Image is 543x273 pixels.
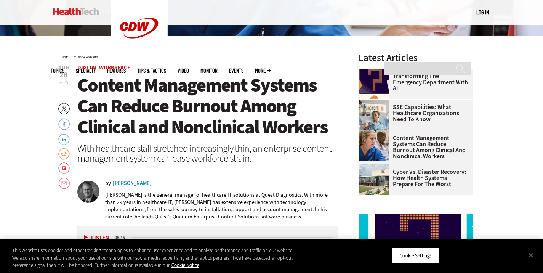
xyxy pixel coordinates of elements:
[359,130,389,161] img: nurses talk in front of desktop computer
[359,73,468,92] a: Transforming the Emergency Department with AI
[113,181,152,186] a: [PERSON_NAME]
[77,181,99,203] img: Jeff Lusby
[77,226,339,249] div: media player
[107,68,126,74] a: Features
[255,68,271,74] span: More
[200,68,218,74] a: MonITor
[359,164,389,195] img: University of Vermont Medical Center’s main campus
[105,191,339,220] p: [PERSON_NAME] is the general manager of healthcare IT solutions at Quest Diagnostics. With more t...
[359,169,468,187] a: Cyber vs. Disaster Recovery: How Health Systems Prepare for the Worst
[84,235,109,241] button: Listen
[359,164,393,170] a: University of Vermont Medical Center’s main campus
[111,50,168,58] a: CDW
[359,104,468,122] a: SSE Capabilities: What Healthcare Organizations Need to Know
[392,247,439,263] button: Cookie Settings
[171,262,199,268] a: More information about your privacy
[476,9,489,16] a: Log in
[12,247,299,269] div: This website uses cookies and other tracking technologies to enhance user experience and to analy...
[53,8,99,15] img: Home
[178,68,189,74] a: Video
[476,8,489,16] div: User menu
[51,68,64,74] span: Topics
[359,100,389,130] img: Doctor speaking with patient
[359,135,468,159] a: Content Management Systems Can Reduce Burnout Among Clinical and Nonclinical Workers
[229,68,243,74] a: Events
[105,181,111,186] span: by
[522,247,539,263] button: Close
[137,68,166,74] a: Tips & Tactics
[359,69,389,99] img: illustration of question mark
[77,72,328,140] span: Content Management Systems Can Reduce Burnout Among Clinical and Nonclinical Workers
[114,234,131,241] div: duration
[76,68,96,74] span: Specialty
[359,53,473,63] h3: Latest Articles
[359,100,393,106] a: Doctor speaking with patient
[359,69,393,75] a: illustration of question mark
[359,130,393,136] a: nurses talk in front of desktop computer
[77,143,339,163] div: With healthcare staff stretched increasingly thin, an enterprise content management system can ea...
